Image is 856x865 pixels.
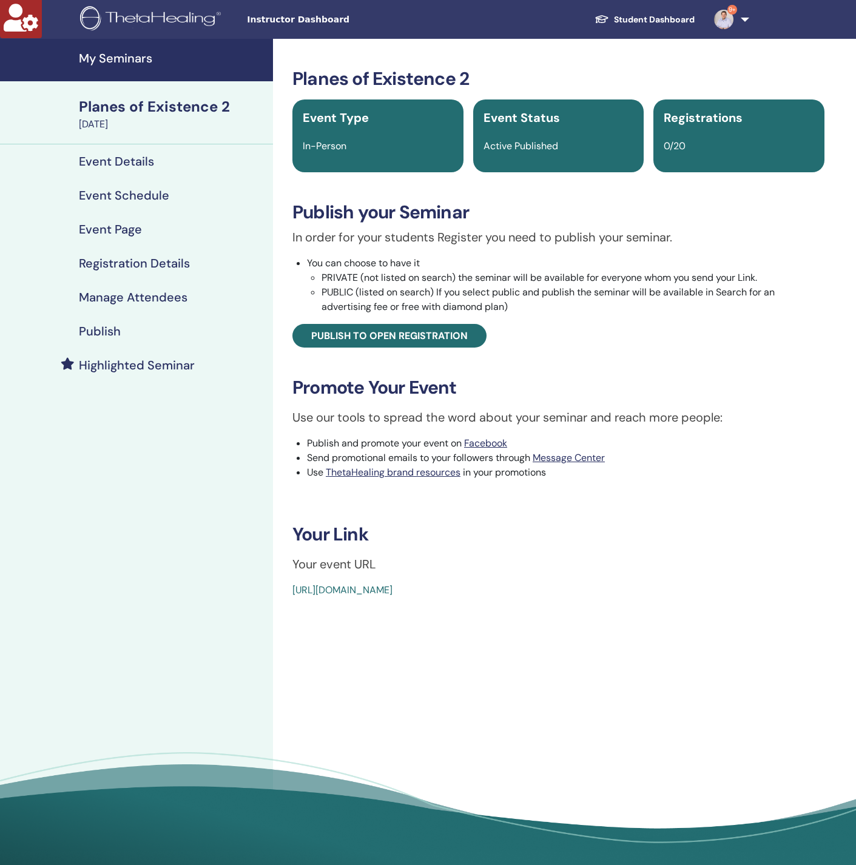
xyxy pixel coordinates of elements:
h3: Publish your Seminar [292,201,824,223]
h3: Your Link [292,523,824,545]
h4: Registration Details [79,256,190,271]
a: Publish to open registration [292,324,487,348]
h4: Event Details [79,154,154,169]
a: Planes of Existence 2[DATE] [72,96,273,132]
p: Your event URL [292,555,824,573]
li: Publish and promote your event on [307,436,824,451]
span: 9+ [727,5,737,15]
span: Active Published [484,140,558,152]
img: graduation-cap-white.svg [595,14,609,24]
h4: Highlighted Seminar [79,358,195,372]
h4: Event Schedule [79,188,169,203]
span: Instructor Dashboard [247,13,429,26]
a: Message Center [533,451,605,464]
a: Student Dashboard [585,8,704,31]
h4: Publish [79,324,121,338]
div: Planes of Existence 2 [79,96,266,117]
a: ThetaHealing brand resources [326,466,460,479]
a: [URL][DOMAIN_NAME] [292,584,393,596]
h4: Manage Attendees [79,290,187,305]
span: Publish to open registration [311,329,468,342]
h3: Promote Your Event [292,377,824,399]
span: Event Type [303,110,369,126]
span: Event Status [484,110,560,126]
h4: Event Page [79,222,142,237]
div: [DATE] [79,117,266,132]
img: default.jpg [714,10,733,29]
p: Use our tools to spread the word about your seminar and reach more people: [292,408,824,426]
a: Facebook [464,437,507,449]
span: 0/20 [664,140,686,152]
li: PRIVATE (not listed on search) the seminar will be available for everyone whom you send your Link. [322,271,824,285]
p: In order for your students Register you need to publish your seminar. [292,228,824,246]
h3: Planes of Existence 2 [292,68,824,90]
li: PUBLIC (listed on search) If you select public and publish the seminar will be available in Searc... [322,285,824,314]
span: In-Person [303,140,346,152]
span: Registrations [664,110,743,126]
li: You can choose to have it [307,256,824,314]
img: logo.png [80,6,225,33]
li: Use in your promotions [307,465,824,480]
h4: My Seminars [79,51,266,66]
li: Send promotional emails to your followers through [307,451,824,465]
